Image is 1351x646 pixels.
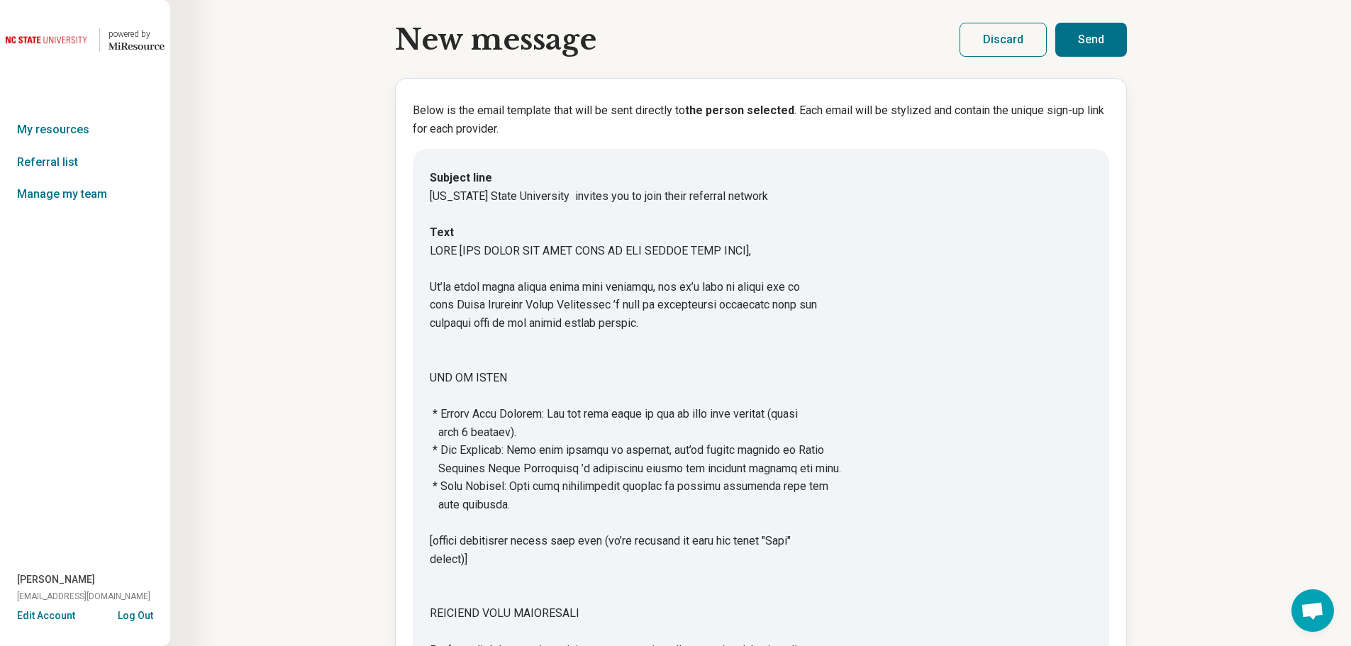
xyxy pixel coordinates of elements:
h1: New message [395,23,596,56]
img: North Carolina State University [6,23,91,57]
a: North Carolina State University powered by [6,23,165,57]
a: Open chat [1291,589,1334,632]
dt: Subject line [430,169,1092,187]
button: Send [1055,23,1127,57]
button: Log Out [118,608,153,620]
dt: Text [430,223,1092,242]
button: Discard [960,23,1047,57]
b: the person selected [685,104,794,117]
p: Below is the email template that will be sent directly to . Each email will be stylized and conta... [413,101,1109,138]
div: powered by [109,28,165,40]
span: [PERSON_NAME] [17,572,95,587]
dd: [US_STATE] State University invites you to join their referral network [430,187,1092,206]
button: Edit Account [17,608,75,623]
span: [EMAIL_ADDRESS][DOMAIN_NAME] [17,590,150,603]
